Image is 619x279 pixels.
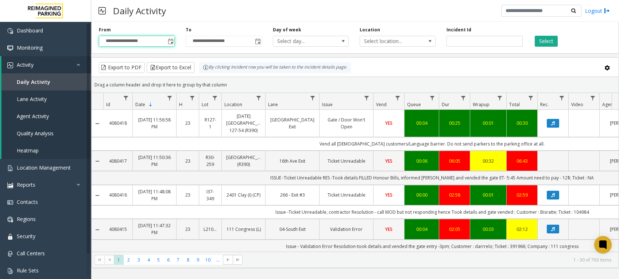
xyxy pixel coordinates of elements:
label: From [99,27,111,33]
a: Collapse Details [92,227,103,233]
label: To [186,27,191,33]
span: Agent [602,101,614,108]
a: Collapse Details [92,193,103,198]
img: 'icon' [7,268,13,274]
span: Vend [376,101,387,108]
img: 'icon' [7,28,13,34]
span: Sortable [148,102,154,108]
span: YES [385,158,392,164]
span: Page 2 [124,255,134,265]
img: 'icon' [7,165,13,171]
span: Go to the last page [235,257,241,263]
span: Issue [322,101,333,108]
a: [DATE] 11:56:58 PM [137,116,172,130]
span: Reports [17,181,35,188]
a: [GEOGRAPHIC_DATA] Exit [270,116,315,130]
span: Page 5 [154,255,163,265]
span: Page 7 [173,255,183,265]
span: Page 4 [144,255,154,265]
span: Page 6 [163,255,173,265]
a: Lane Activity [1,90,91,108]
button: Export to PDF [99,62,145,73]
span: Rule Sets [17,267,39,274]
span: Security [17,233,35,240]
a: 266 - Exit #3 [270,191,315,198]
span: Total [509,101,520,108]
a: R30-259 [204,154,217,168]
a: 00:25 [444,120,465,127]
a: 23 [181,191,194,198]
a: 00:03 [475,226,502,233]
div: 00:32 [475,158,502,164]
a: 00:06 [409,158,434,164]
span: Page 9 [193,255,203,265]
a: Queue Filter Menu [428,93,437,103]
a: 4080417 [108,158,128,164]
a: Vend Filter Menu [393,93,403,103]
span: H [179,101,182,108]
span: Go to the next page [225,257,231,263]
span: Lot [202,101,208,108]
a: H Filter Menu [187,93,197,103]
img: logout [604,7,610,15]
a: [DATE] 11:48:08 PM [137,188,172,202]
img: 'icon' [7,45,13,51]
img: infoIcon.svg [203,65,209,70]
div: 00:00 [409,191,434,198]
span: Toggle popup [254,36,262,46]
span: Heatmap [17,147,39,154]
span: Daily Activity [17,78,50,85]
a: I37-349 [204,188,217,202]
img: pageIcon [98,2,106,20]
div: Data table [92,93,619,251]
label: Incident Id [446,27,471,33]
a: Dur Filter Menu [459,93,468,103]
span: Page 11 [213,255,223,265]
a: 16th Ave Exit [270,158,315,164]
a: 06:43 [511,158,533,164]
span: Go to the next page [223,255,233,265]
span: Toggle popup [166,36,174,46]
a: 00:01 [475,191,502,198]
div: Drag a column header and drop it here to group by that column [92,78,619,91]
a: 00:01 [475,120,502,127]
span: YES [385,120,392,126]
span: Lane Activity [17,96,47,102]
a: Activity [1,56,91,73]
span: Page 8 [183,255,193,265]
button: Export to Excel [147,62,194,73]
a: Quality Analysis [1,125,91,142]
a: 00:04 [409,120,434,127]
a: Ticket Unreadable [324,191,369,198]
a: Logout [585,7,610,15]
a: 04-South Exit [270,226,315,233]
div: 00:04 [409,226,434,233]
a: YES [378,158,400,164]
a: 4080418 [108,120,128,127]
div: 02:12 [511,226,533,233]
span: YES [385,192,392,198]
div: 02:59 [511,191,533,198]
a: 02:05 [444,226,465,233]
div: By clicking Incident row you will be taken to the incident details page. [199,62,351,73]
a: Collapse Details [92,158,103,164]
a: [DATE] [GEOGRAPHIC_DATA] 127-54 (R390) [226,113,261,134]
a: YES [378,191,400,198]
span: Dashboard [17,27,43,34]
div: 00:30 [511,120,533,127]
a: Issue Filter Menu [362,93,372,103]
a: 02:58 [444,191,465,198]
a: Daily Activity [1,73,91,90]
span: Location Management [17,164,71,171]
a: [GEOGRAPHIC_DATA] (R390) [226,154,261,168]
span: Regions [17,216,36,222]
a: 4080416 [108,191,128,198]
a: Id Filter Menu [121,93,131,103]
